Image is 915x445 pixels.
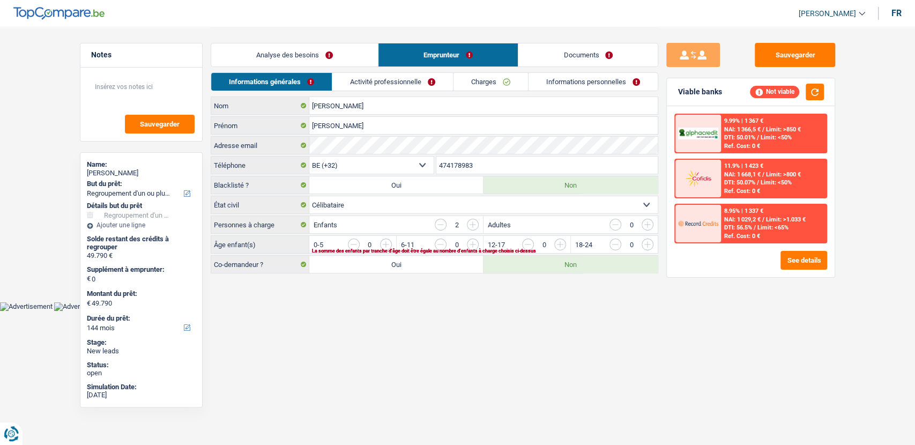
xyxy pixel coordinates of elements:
[211,196,309,213] label: État civil
[891,8,902,18] div: fr
[724,171,760,178] span: NAI: 1 668,1 €
[125,115,195,133] button: Sauvegarder
[314,221,337,228] label: Enfants
[87,299,91,308] span: €
[724,224,752,231] span: DTI: 56.5%
[790,5,865,23] a: [PERSON_NAME]
[755,43,835,67] button: Sauvegarder
[750,86,799,98] div: Not viable
[211,43,378,66] a: Analyse des besoins
[780,251,827,270] button: See details
[762,126,764,133] span: /
[765,216,805,223] span: Limit: >1.033 €
[529,73,658,91] a: Informations personnelles
[799,9,856,18] span: [PERSON_NAME]
[312,249,622,253] div: La somme des enfants par tranche d'âge doit être égale au nombre d'enfants à charge choisis ci-de...
[87,338,196,347] div: Stage:
[724,207,763,214] div: 8.95% | 1 337 €
[91,50,191,60] h5: Notes
[724,179,755,186] span: DTI: 50.07%
[140,121,180,128] span: Sauvegarder
[87,160,196,169] div: Name:
[87,251,196,260] div: 49.790 €
[678,213,718,233] img: Record Credits
[760,134,791,141] span: Limit: <50%
[765,171,800,178] span: Limit: >800 €
[765,126,800,133] span: Limit: >850 €
[54,302,107,311] img: Advertisement
[762,171,764,178] span: /
[724,134,755,141] span: DTI: 50.01%
[762,216,764,223] span: /
[453,73,528,91] a: Charges
[87,275,91,283] span: €
[452,221,462,228] div: 2
[87,290,194,298] label: Montant du prêt:
[211,73,332,91] a: Informations générales
[678,87,721,97] div: Viable banks
[483,176,658,194] label: Non
[365,241,375,248] div: 0
[87,347,196,355] div: New leads
[87,221,196,229] div: Ajouter une ligne
[724,143,760,150] div: Ref. Cost: 0 €
[309,256,483,273] label: Oui
[332,73,453,91] a: Activité professionnelle
[87,361,196,369] div: Status:
[87,369,196,377] div: open
[378,43,518,66] a: Emprunteur
[87,180,194,188] label: But du prêt:
[87,391,196,399] div: [DATE]
[211,216,309,233] label: Personnes à charge
[87,383,196,391] div: Simulation Date:
[87,202,196,210] div: Détails but du prêt
[87,235,196,251] div: Solde restant des crédits à regrouper
[724,216,760,223] span: NAI: 1 029,2 €
[87,314,194,323] label: Durée du prêt:
[211,97,309,114] label: Nom
[87,265,194,274] label: Supplément à emprunter:
[724,117,763,124] div: 9.99% | 1 367 €
[753,224,755,231] span: /
[87,169,196,177] div: [PERSON_NAME]
[211,256,309,273] label: Co-demandeur ?
[211,176,309,194] label: Blacklisté ?
[627,221,636,228] div: 0
[211,137,309,154] label: Adresse email
[757,224,788,231] span: Limit: <65%
[314,241,323,248] label: 0-5
[724,188,760,195] div: Ref. Cost: 0 €
[211,157,309,174] label: Téléphone
[211,236,309,253] label: Âge enfant(s)
[724,233,760,240] div: Ref. Cost: 0 €
[756,134,758,141] span: /
[724,162,763,169] div: 11.9% | 1 423 €
[678,128,718,140] img: AlphaCredit
[678,168,718,188] img: Cofidis
[488,221,511,228] label: Adultes
[13,7,105,20] img: TopCompare Logo
[436,157,658,174] input: 401020304
[760,179,791,186] span: Limit: <50%
[724,126,760,133] span: NAI: 1 366,5 €
[518,43,658,66] a: Documents
[309,176,483,194] label: Oui
[211,117,309,134] label: Prénom
[756,179,758,186] span: /
[483,256,658,273] label: Non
